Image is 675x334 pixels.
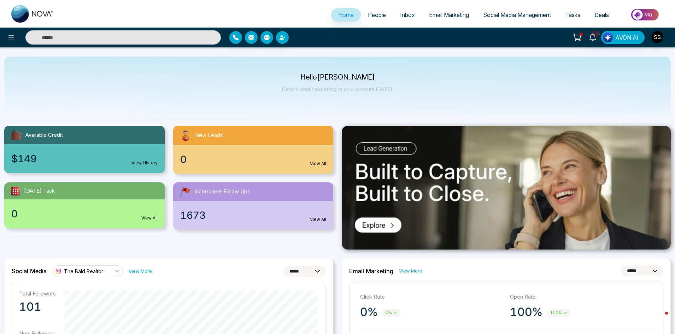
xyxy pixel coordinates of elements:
[594,11,609,18] span: Deals
[129,268,152,275] a: View More
[24,187,55,195] span: [DATE] Task
[393,8,422,22] a: Inbox
[11,151,37,166] span: $149
[310,216,326,223] a: View All
[349,268,393,275] h2: Email Marketing
[19,290,56,297] p: Total Followers
[64,268,103,275] span: The Bald Realtor
[169,182,338,230] a: Incomplete Follow Ups1673View All
[651,310,668,327] iframe: Intercom live chat
[587,8,616,22] a: Deals
[547,309,571,317] span: 100%
[601,31,645,44] button: AVON AI
[25,131,63,139] span: Available Credit
[400,11,415,18] span: Inbox
[361,8,393,22] a: People
[399,268,422,274] a: View More
[338,11,354,18] span: Home
[55,268,62,275] img: instagram
[282,74,393,80] p: Hello [PERSON_NAME]
[558,8,587,22] a: Tasks
[510,305,542,319] p: 100%
[342,126,671,250] img: .
[11,5,54,23] img: Nova CRM Logo
[195,131,223,140] span: New Leads
[565,11,580,18] span: Tasks
[360,293,503,301] p: Click Rate
[603,33,613,42] img: Lead Flow
[12,268,47,275] h2: Social Media
[476,8,558,22] a: Social Media Management
[422,8,476,22] a: Email Marketing
[141,215,158,221] a: View All
[584,31,601,43] a: 10+
[10,129,23,141] img: availableCredit.svg
[483,11,551,18] span: Social Media Management
[331,8,361,22] a: Home
[194,188,250,196] span: Incomplete Follow Ups
[593,31,599,37] span: 10+
[360,305,378,319] p: 0%
[19,300,56,314] p: 101
[282,86,393,92] p: Here's what happening in your account [DATE].
[10,185,21,197] img: todayTask.svg
[131,160,158,166] a: View History
[179,129,192,142] img: newLeads.svg
[615,33,639,42] span: AVON AI
[368,11,386,18] span: People
[11,206,18,221] span: 0
[510,293,653,301] p: Open Rate
[180,208,206,223] span: 1673
[180,152,187,167] span: 0
[382,309,401,317] span: 0%
[179,185,192,198] img: followUps.svg
[169,126,338,174] a: New Leads0View All
[429,11,469,18] span: Email Marketing
[620,7,671,23] img: Market-place.gif
[310,160,326,167] a: View All
[651,31,663,43] img: User Avatar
